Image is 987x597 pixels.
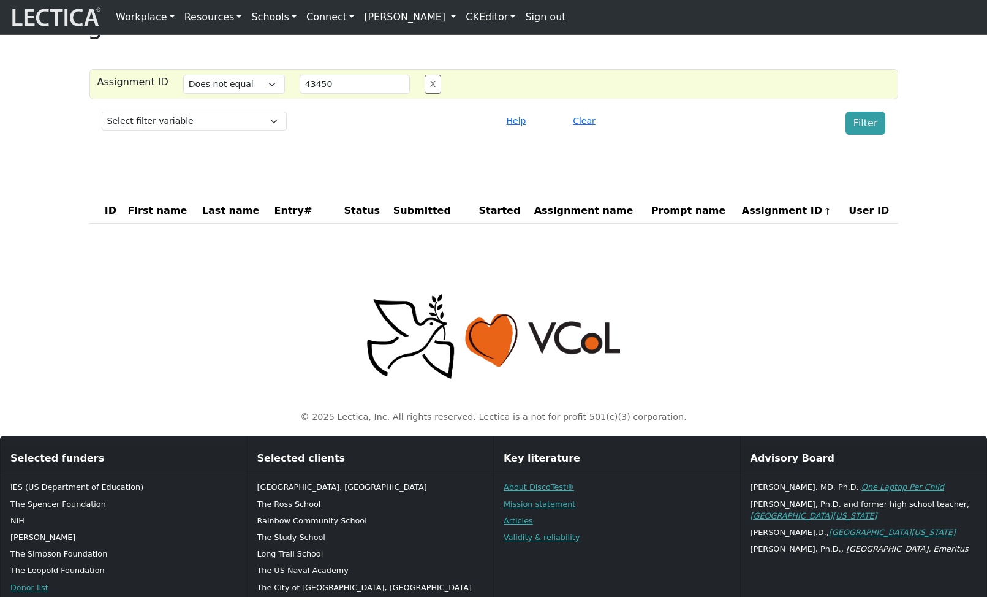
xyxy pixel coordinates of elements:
p: [PERSON_NAME] [10,531,237,543]
p: [PERSON_NAME], MD, Ph.D., [751,481,977,493]
p: The Spencer Foundation [10,498,237,510]
span: Entry# [274,203,330,218]
span: Assignment name [534,203,633,218]
p: Long Trail School [257,548,484,560]
p: The City of [GEOGRAPHIC_DATA], [GEOGRAPHIC_DATA] [257,582,484,593]
a: [GEOGRAPHIC_DATA][US_STATE] [751,511,877,520]
p: The Simpson Foundation [10,548,237,560]
a: Sign out [520,5,570,29]
img: Peace, love, VCoL [363,292,625,381]
a: About DiscoTest® [504,482,574,492]
p: [GEOGRAPHIC_DATA], [GEOGRAPHIC_DATA] [257,481,484,493]
button: Help [501,112,532,131]
span: First name [128,203,187,218]
p: [PERSON_NAME], Ph.D. and former high school teacher, [751,498,977,522]
a: Help [501,115,532,126]
p: NIH [10,515,237,527]
button: Clear [567,112,601,131]
span: Submitted [393,203,451,218]
p: The US Naval Academy [257,565,484,576]
th: Started [474,199,529,224]
p: [PERSON_NAME], Ph.D. [751,543,977,555]
div: Key literature [494,446,740,471]
button: X [425,75,442,94]
p: The Leopold Foundation [10,565,237,576]
em: , [GEOGRAPHIC_DATA], Emeritus [841,544,969,553]
div: Assignment ID [90,75,176,94]
a: Validity & reliability [504,533,580,542]
p: © 2025 Lectica, Inc. All rights reserved. Lectica is a not for profit 501(c)(3) corporation. [97,411,891,424]
span: Status [344,203,380,218]
button: Filter [845,112,886,135]
th: Last name [197,199,270,224]
p: [PERSON_NAME].D., [751,527,977,538]
div: Selected clients [248,446,494,471]
input: Value [300,75,410,94]
div: Advisory Board [741,446,987,471]
p: IES (US Department of Education) [10,481,237,493]
a: Resources [180,5,247,29]
a: One Laptop Per Child [861,482,944,492]
p: The Study School [257,531,484,543]
a: Articles [504,516,533,525]
p: The Ross School [257,498,484,510]
a: Schools [246,5,301,29]
a: [GEOGRAPHIC_DATA][US_STATE] [829,528,956,537]
a: Workplace [111,5,180,29]
span: ID [105,203,116,218]
p: Rainbow Community School [257,515,484,527]
a: Connect [301,5,359,29]
a: Mission statement [504,500,575,509]
span: Prompt name [651,203,726,218]
a: CKEditor [461,5,520,29]
div: Selected funders [1,446,247,471]
span: Assignment ID [742,203,831,218]
a: Donor list [10,583,48,592]
span: User ID [849,203,889,218]
a: [PERSON_NAME] [359,5,461,29]
img: lecticalive [9,6,101,29]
